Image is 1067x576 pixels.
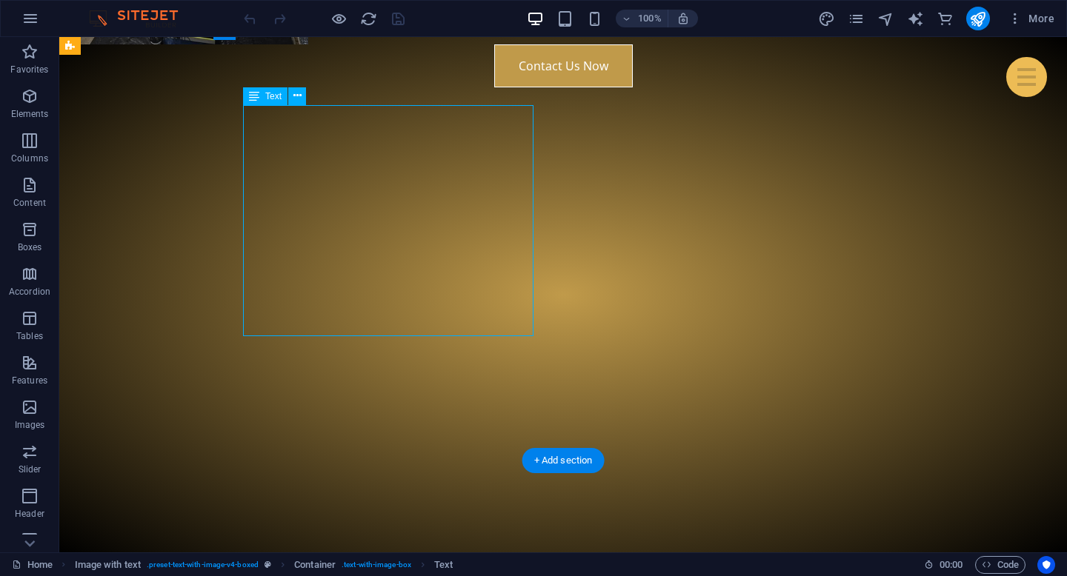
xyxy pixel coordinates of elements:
[677,12,690,25] i: On resize automatically adjust zoom level to fit chosen device.
[877,10,895,27] button: navigator
[265,560,271,569] i: This element is a customizable preset
[1002,7,1060,30] button: More
[818,10,836,27] button: design
[907,10,924,27] i: AI Writer
[19,463,41,475] p: Slider
[147,556,259,574] span: . preset-text-with-image-v4-boxed
[1008,11,1054,26] span: More
[85,10,196,27] img: Editor Logo
[18,241,42,253] p: Boxes
[982,556,1019,574] span: Code
[75,556,141,574] span: Click to select. Double-click to edit
[11,108,49,120] p: Elements
[924,556,963,574] h6: Session time
[12,556,53,574] a: Click to cancel selection. Double-click to open Pages
[15,419,45,431] p: Images
[434,556,453,574] span: Click to select. Double-click to edit
[265,92,282,101] span: Text
[907,10,925,27] button: text_generator
[360,10,377,27] i: Reload page
[294,556,336,574] span: Click to select. Double-click to edit
[950,559,952,570] span: :
[12,375,47,386] p: Features
[848,10,865,27] i: Pages (Ctrl+Alt+S)
[359,10,377,27] button: reload
[966,7,990,30] button: publish
[969,10,986,27] i: Publish
[848,10,865,27] button: pages
[940,556,963,574] span: 00 00
[342,556,411,574] span: . text-with-image-box
[818,10,835,27] i: Design (Ctrl+Alt+Y)
[75,556,453,574] nav: breadcrumb
[877,10,894,27] i: Navigator
[1037,556,1055,574] button: Usercentrics
[522,448,605,473] div: + Add section
[975,556,1026,574] button: Code
[616,10,668,27] button: 100%
[10,64,48,76] p: Favorites
[638,10,662,27] h6: 100%
[937,10,954,27] button: commerce
[9,286,50,298] p: Accordion
[330,10,348,27] button: Click here to leave preview mode and continue editing
[11,153,48,164] p: Columns
[15,508,44,520] p: Header
[937,10,954,27] i: Commerce
[13,197,46,209] p: Content
[16,330,43,342] p: Tables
